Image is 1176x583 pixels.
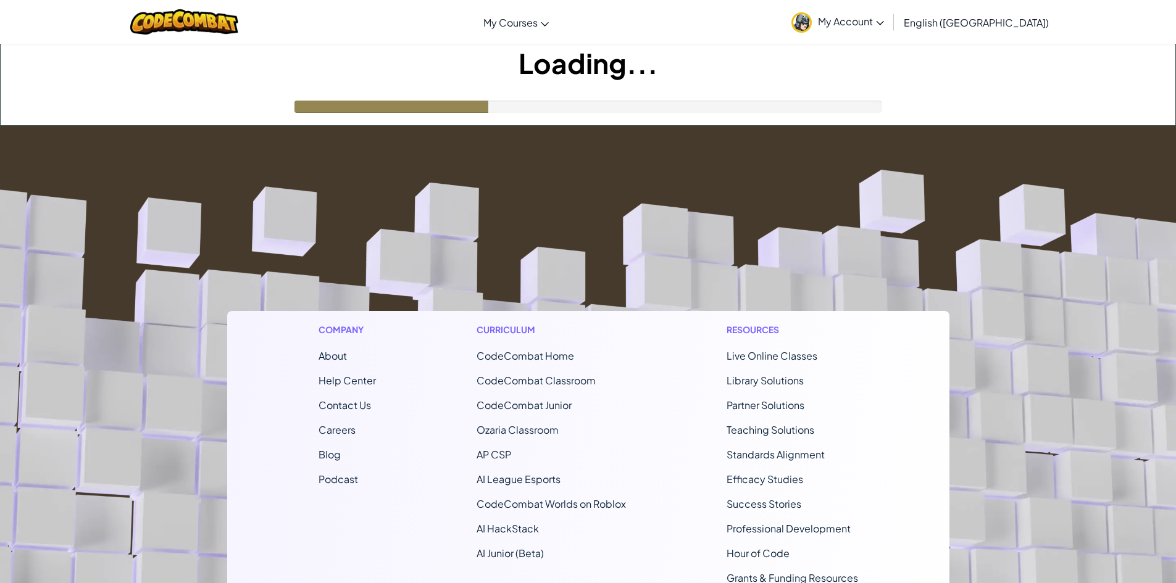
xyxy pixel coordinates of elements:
span: English ([GEOGRAPHIC_DATA]) [904,16,1049,29]
h1: Resources [727,323,858,336]
a: Careers [319,423,356,436]
a: Efficacy Studies [727,473,803,486]
a: Partner Solutions [727,399,804,411]
img: CodeCombat logo [130,9,238,35]
a: Standards Alignment [727,448,825,461]
a: Ozaria Classroom [477,423,559,436]
a: About [319,349,347,362]
a: My Courses [477,6,555,39]
a: AI League Esports [477,473,561,486]
a: Professional Development [727,522,851,535]
a: Success Stories [727,497,801,510]
h1: Company [319,323,376,336]
a: My Account [785,2,890,41]
a: AI Junior (Beta) [477,547,544,560]
a: Library Solutions [727,374,804,387]
a: Podcast [319,473,358,486]
a: Help Center [319,374,376,387]
a: Hour of Code [727,547,790,560]
span: My Courses [483,16,538,29]
a: Live Online Classes [727,349,817,362]
span: Contact Us [319,399,371,411]
span: My Account [818,15,884,28]
a: CodeCombat Classroom [477,374,596,387]
a: AI HackStack [477,522,539,535]
h1: Loading... [1,44,1175,82]
span: CodeCombat Home [477,349,574,362]
a: CodeCombat Worlds on Roblox [477,497,626,510]
a: AP CSP [477,448,511,461]
a: CodeCombat Junior [477,399,572,411]
img: avatar [791,12,812,33]
h1: Curriculum [477,323,626,336]
a: Blog [319,448,341,461]
a: Teaching Solutions [727,423,814,436]
a: English ([GEOGRAPHIC_DATA]) [898,6,1055,39]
